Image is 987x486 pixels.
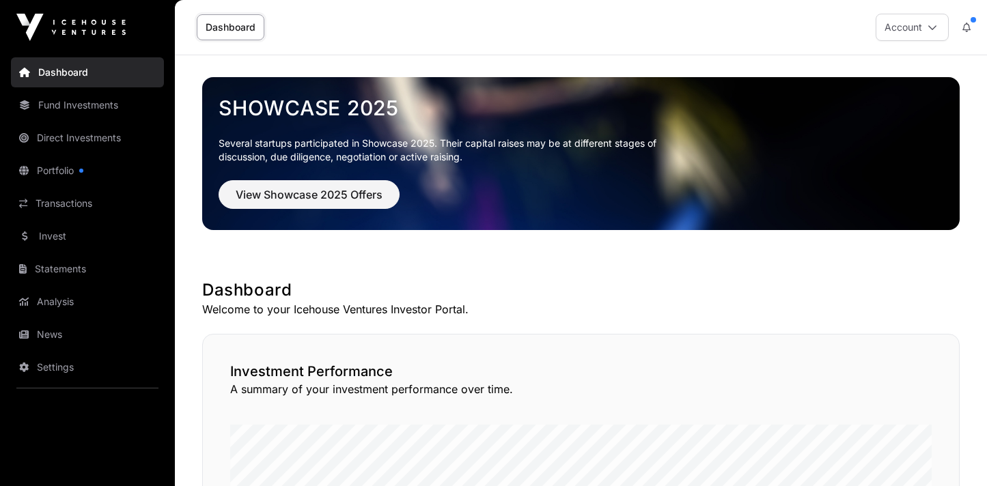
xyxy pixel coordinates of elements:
[219,96,943,120] a: Showcase 2025
[11,90,164,120] a: Fund Investments
[11,188,164,218] a: Transactions
[202,77,960,230] img: Showcase 2025
[197,14,264,40] a: Dashboard
[11,254,164,284] a: Statements
[11,156,164,186] a: Portfolio
[876,14,949,41] button: Account
[16,14,126,41] img: Icehouse Ventures Logo
[11,287,164,317] a: Analysis
[11,319,164,349] a: News
[11,221,164,251] a: Invest
[11,57,164,87] a: Dashboard
[219,137,678,164] p: Several startups participated in Showcase 2025. Their capital raises may be at different stages o...
[219,180,400,209] button: View Showcase 2025 Offers
[230,381,932,397] p: A summary of your investment performance over time.
[230,362,932,381] h2: Investment Performance
[202,301,960,317] p: Welcome to your Icehouse Ventures Investor Portal.
[11,123,164,153] a: Direct Investments
[219,194,400,208] a: View Showcase 2025 Offers
[11,352,164,382] a: Settings
[202,279,960,301] h1: Dashboard
[236,186,383,203] span: View Showcase 2025 Offers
